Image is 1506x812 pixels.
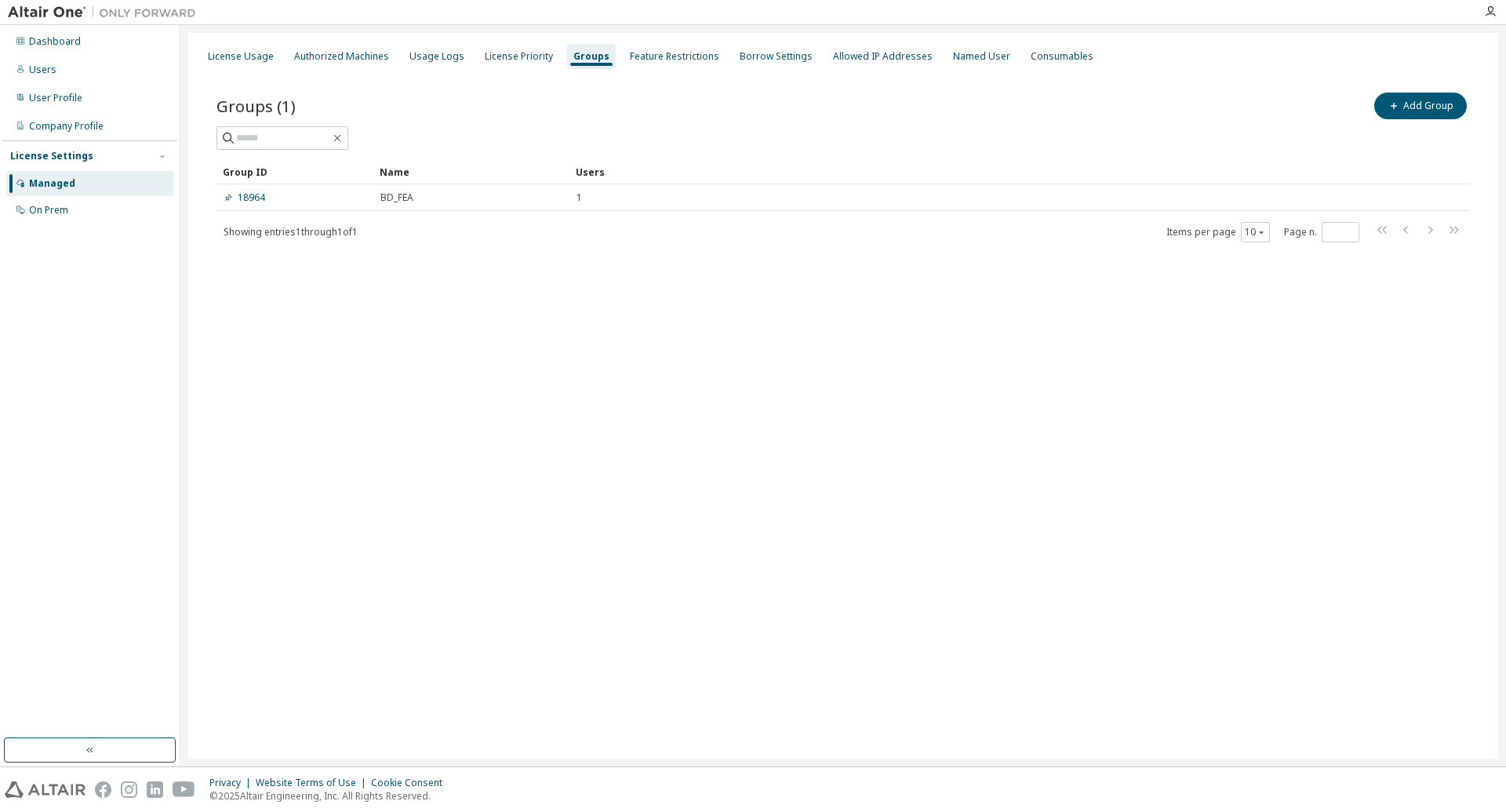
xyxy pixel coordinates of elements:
div: Groups [573,50,609,63]
span: BD_FEA [380,191,413,204]
p: © 2025 Altair Engineering, Inc. All Rights Reserved. [209,789,452,803]
div: Dashboard [29,35,81,48]
div: Name [380,159,563,184]
div: Privacy [209,777,256,789]
img: Altair One [8,5,204,20]
button: Add Group [1374,93,1467,119]
button: 10 [1245,226,1266,239]
div: Users [576,159,1426,184]
span: Showing entries 1 through 1 of 1 [224,225,358,239]
div: Named User [953,50,1010,63]
span: Items per page [1166,222,1270,242]
img: youtube.svg [173,781,195,798]
span: Page n. [1284,222,1359,242]
div: Feature Restrictions [630,50,719,63]
a: 18964 [224,191,265,204]
div: Company Profile [29,120,104,133]
div: License Settings [10,150,93,162]
img: facebook.svg [95,781,111,798]
div: License Priority [485,50,553,63]
div: Authorized Machines [294,50,389,63]
div: Website Terms of Use [256,777,371,789]
div: Users [29,64,56,76]
div: Borrow Settings [740,50,813,63]
span: 1 [577,191,582,204]
img: instagram.svg [121,781,137,798]
div: Allowed IP Addresses [833,50,933,63]
div: License Usage [208,50,274,63]
div: Managed [29,177,75,190]
div: User Profile [29,92,82,104]
div: Consumables [1031,50,1093,63]
img: altair_logo.svg [5,781,85,798]
div: Cookie Consent [371,777,452,789]
span: Groups (1) [216,95,296,117]
div: Usage Logs [409,50,464,63]
div: Group ID [223,159,367,184]
div: On Prem [29,204,68,217]
img: linkedin.svg [147,781,163,798]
